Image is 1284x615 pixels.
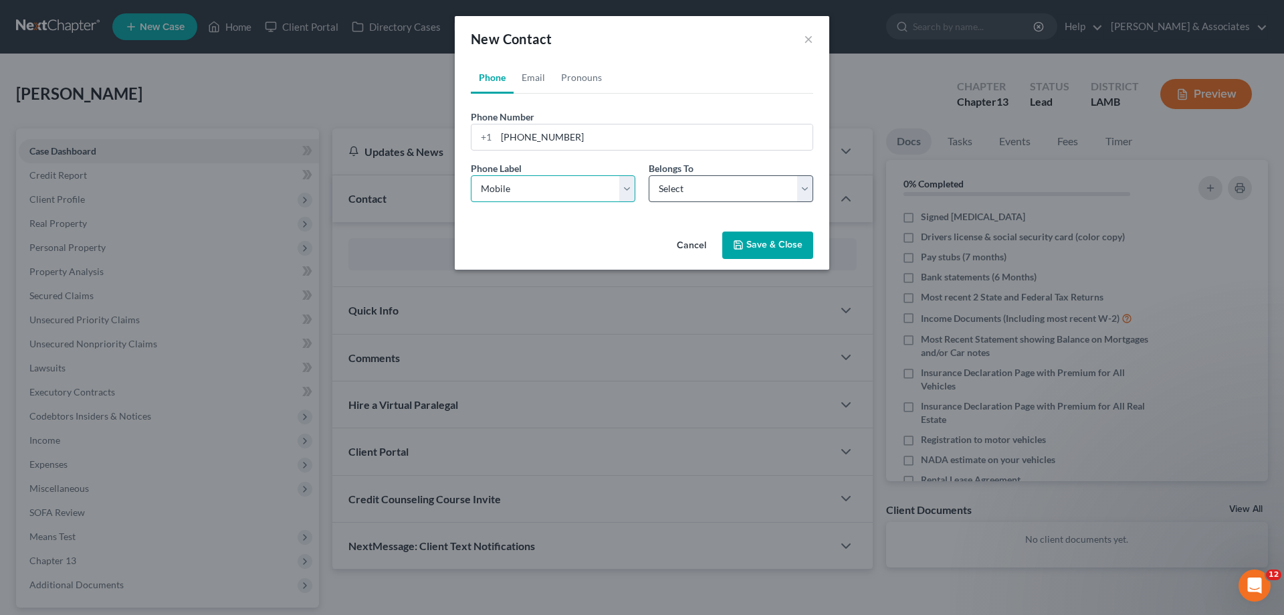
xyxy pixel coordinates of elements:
[1239,569,1271,602] iframe: Intercom live chat
[649,163,693,174] span: Belongs To
[471,31,552,47] span: New Contact
[804,31,813,47] button: ×
[471,163,522,174] span: Phone Label
[553,62,610,94] a: Pronouns
[471,62,514,94] a: Phone
[471,124,496,150] div: +1
[666,233,717,260] button: Cancel
[514,62,553,94] a: Email
[471,111,534,122] span: Phone Number
[496,124,813,150] input: ###-###-####
[722,232,813,260] button: Save & Close
[1266,569,1281,580] span: 12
